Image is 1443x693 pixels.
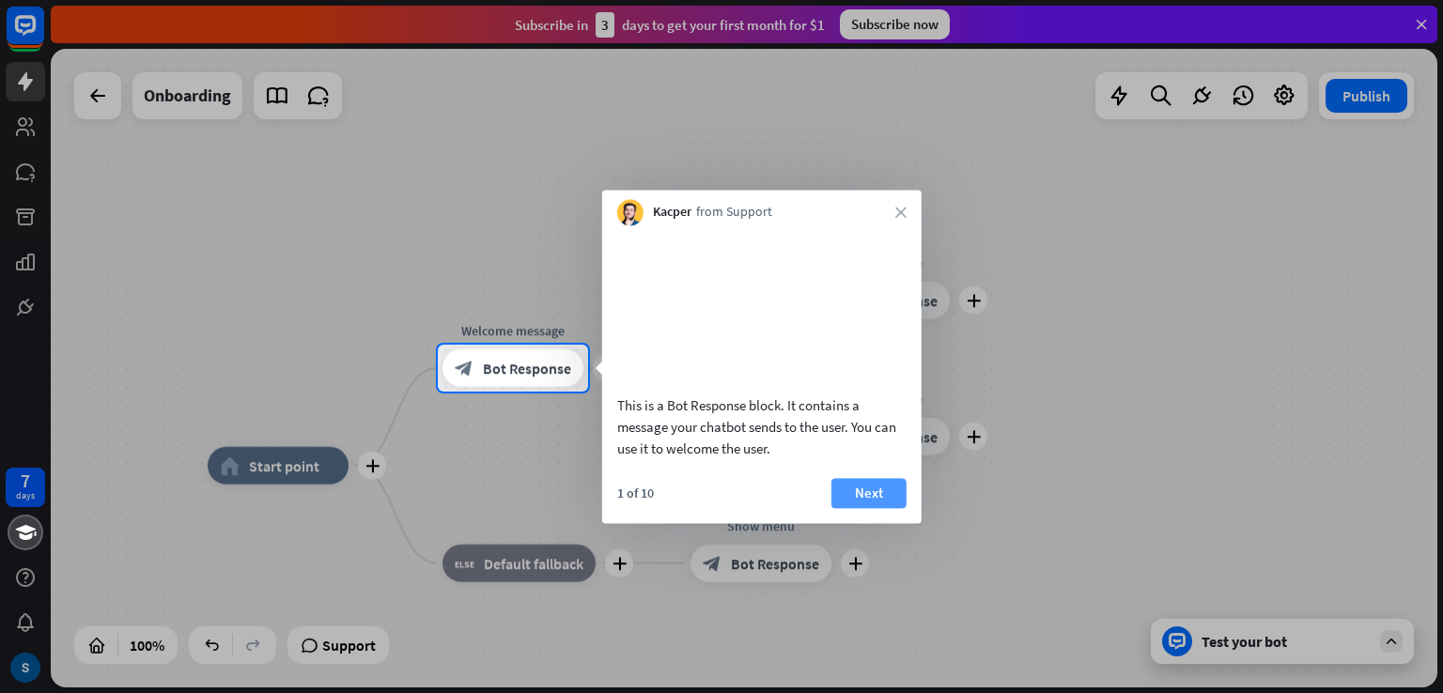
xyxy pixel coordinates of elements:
span: Bot Response [483,359,571,377]
i: close [895,207,907,218]
button: Open LiveChat chat widget [15,8,71,64]
span: Kacper [653,204,691,223]
i: block_bot_response [455,359,473,377]
div: This is a Bot Response block. It contains a message your chatbot sends to the user. You can use i... [617,394,907,459]
button: Next [831,478,907,508]
div: 1 of 10 [617,485,654,501]
span: from Support [696,204,772,223]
